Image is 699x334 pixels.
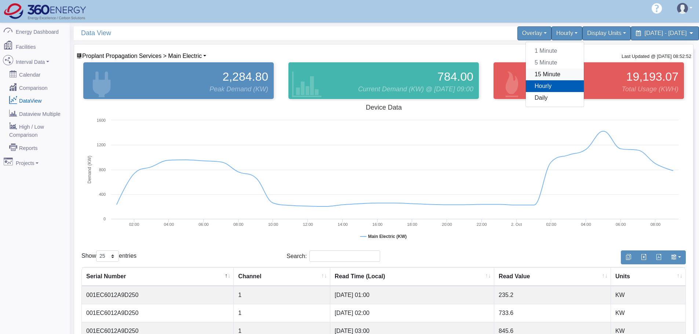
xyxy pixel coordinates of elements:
td: 1 [234,304,330,322]
span: 2,284.80 [222,68,268,85]
text: 10:00 [268,222,278,227]
text: 400 [99,192,106,197]
text: 20:00 [442,222,452,227]
span: Device List [82,53,202,59]
span: Total Usage (KWH) [622,84,678,94]
th: Read Value : activate to sort column ascending [494,267,611,286]
text: 0 [103,217,106,221]
text: 04:00 [581,222,591,227]
td: 235.2 [494,286,611,304]
span: 19,193.07 [626,68,678,85]
input: Search: [309,250,380,262]
text: 08:00 [651,222,661,227]
tspan: Demand (KW) [87,155,92,183]
button: Generate PDF [651,250,666,264]
text: 06:00 [199,222,209,227]
button: Show/Hide Columns [666,250,686,264]
text: 02:00 [129,222,139,227]
td: 001EC6012A9D250 [82,304,234,322]
text: 14:00 [338,222,348,227]
div: Display Units [582,26,630,40]
tspan: Main Electric (KW) [368,234,407,239]
div: Hourly [525,42,584,107]
tspan: Device Data [366,104,402,111]
text: 12:00 [303,222,313,227]
text: 1600 [97,118,106,122]
span: 784.00 [437,68,473,85]
td: [DATE] 02:00 [330,304,494,322]
td: KW [611,304,685,322]
div: Overlay [517,26,551,40]
label: Search: [287,250,380,262]
text: 1200 [97,143,106,147]
text: 16:00 [372,222,383,227]
small: Last Updated @ [DATE] 08:52:52 [622,54,691,59]
select: Showentries [96,250,119,262]
a: Daily [526,92,584,104]
td: KW [611,286,685,304]
a: 15 Minute [526,69,584,80]
text: 22:00 [477,222,487,227]
a: Proplant Propagation Services > Main Electric [76,53,206,59]
tspan: 2. Oct [511,222,522,227]
button: Export to Excel [636,250,651,264]
span: Data View [81,26,387,40]
text: 08:00 [233,222,244,227]
th: Serial Number : activate to sort column descending [82,267,234,286]
text: 800 [99,168,106,172]
img: user-3.svg [677,3,688,14]
span: [DATE] - [DATE] [645,30,687,36]
span: Peak Demand (KW) [210,84,268,94]
th: Channel : activate to sort column ascending [234,267,330,286]
td: [DATE] 01:00 [330,286,494,304]
td: 1 [234,286,330,304]
text: 04:00 [164,222,174,227]
td: 733.6 [494,304,611,322]
div: Hourly [551,26,582,40]
text: 18:00 [407,222,418,227]
a: Hourly [526,80,584,92]
th: Read Time (Local) : activate to sort column ascending [330,267,494,286]
label: Show entries [81,250,136,262]
span: Current Demand (KW) @ [DATE] 09:00 [358,84,473,94]
text: 02:00 [546,222,557,227]
text: 06:00 [616,222,626,227]
th: Units : activate to sort column ascending [611,267,685,286]
td: 001EC6012A9D250 [82,286,234,304]
button: Copy to clipboard [621,250,636,264]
